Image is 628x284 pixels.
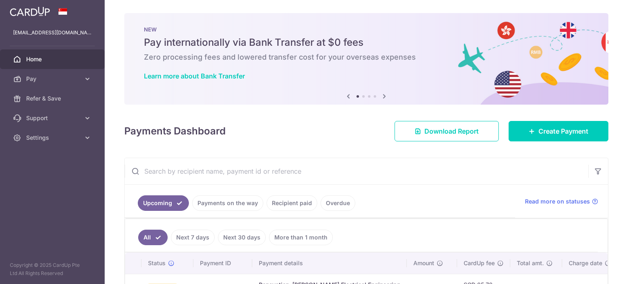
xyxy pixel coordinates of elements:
[525,197,590,206] span: Read more on statuses
[413,259,434,267] span: Amount
[464,259,495,267] span: CardUp fee
[267,195,317,211] a: Recipient paid
[26,114,80,122] span: Support
[144,26,589,33] p: NEW
[538,126,588,136] span: Create Payment
[144,36,589,49] h5: Pay internationally via Bank Transfer at $0 fees
[124,124,226,139] h4: Payments Dashboard
[218,230,266,245] a: Next 30 days
[569,259,602,267] span: Charge date
[26,55,80,63] span: Home
[148,259,166,267] span: Status
[517,259,544,267] span: Total amt.
[125,158,588,184] input: Search by recipient name, payment id or reference
[144,52,589,62] h6: Zero processing fees and lowered transfer cost for your overseas expenses
[26,94,80,103] span: Refer & Save
[395,121,499,141] a: Download Report
[10,7,50,16] img: CardUp
[26,75,80,83] span: Pay
[252,253,407,274] th: Payment details
[509,121,608,141] a: Create Payment
[26,134,80,142] span: Settings
[138,230,168,245] a: All
[138,195,189,211] a: Upcoming
[171,230,215,245] a: Next 7 days
[321,195,355,211] a: Overdue
[525,197,598,206] a: Read more on statuses
[144,72,245,80] a: Learn more about Bank Transfer
[269,230,333,245] a: More than 1 month
[193,253,252,274] th: Payment ID
[192,195,263,211] a: Payments on the way
[424,126,479,136] span: Download Report
[124,13,608,105] img: Bank transfer banner
[576,259,620,280] iframe: Opens a widget where you can find more information
[13,29,92,37] p: [EMAIL_ADDRESS][DOMAIN_NAME]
